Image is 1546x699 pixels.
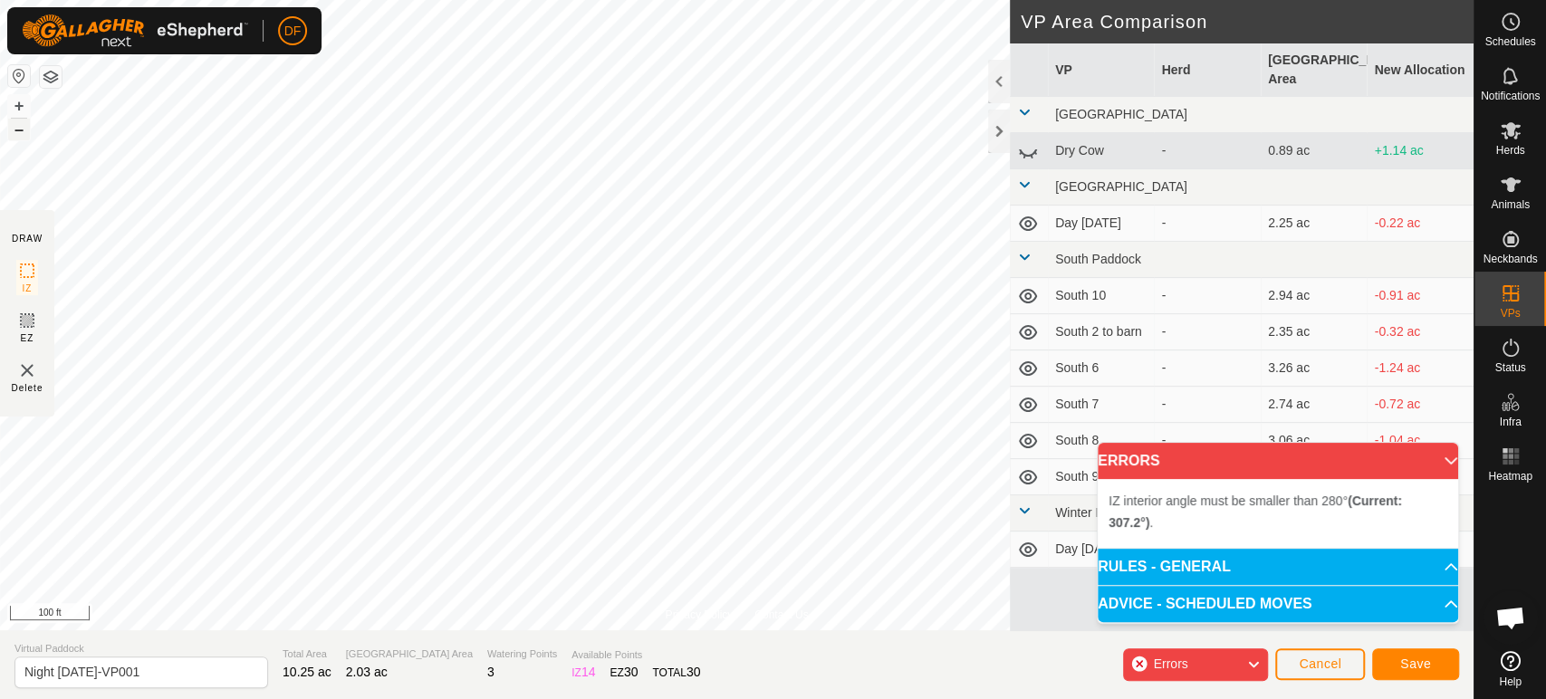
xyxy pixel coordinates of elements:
[571,663,595,682] div: IZ
[1367,43,1474,97] th: New Allocation
[1161,395,1253,414] div: -
[1400,656,1431,671] span: Save
[8,119,30,140] button: –
[487,646,557,662] span: Watering Points
[1021,11,1474,33] h2: VP Area Comparison
[1261,314,1368,350] td: 2.35 ac
[1161,141,1253,160] div: -
[571,647,700,663] span: Available Points
[1372,648,1459,680] button: Save
[1367,278,1474,314] td: -0.91 ac
[1367,387,1474,423] td: -0.72 ac
[1048,350,1155,387] td: South 6
[1261,133,1368,169] td: 0.89 ac
[1161,359,1253,378] div: -
[1367,423,1474,459] td: -1.04 ac
[1109,493,1402,530] span: IZ interior angle must be smaller than 280° .
[1098,443,1458,479] p-accordion-header: ERRORS
[1484,590,1538,645] div: Open chat
[1261,387,1368,423] td: 2.74 ac
[1367,206,1474,242] td: -0.22 ac
[1154,43,1261,97] th: Herd
[1161,214,1253,233] div: -
[1048,206,1155,242] td: Day [DATE]
[1483,254,1537,264] span: Neckbands
[1048,423,1155,459] td: South 8
[1491,199,1530,210] span: Animals
[283,665,331,679] span: 10.25 ac
[487,665,495,679] span: 3
[1367,350,1474,387] td: -1.24 ac
[1098,479,1458,548] p-accordion-content: ERRORS
[12,381,43,395] span: Delete
[1500,308,1520,319] span: VPs
[1261,350,1368,387] td: 3.26 ac
[1161,431,1253,450] div: -
[1055,505,1147,520] span: Winter Barnyard
[1161,286,1253,305] div: -
[346,665,388,679] span: 2.03 ac
[581,665,596,679] span: 14
[1048,133,1155,169] td: Dry Cow
[1048,278,1155,314] td: South 10
[1299,656,1341,671] span: Cancel
[1048,387,1155,423] td: South 7
[1055,179,1187,194] span: [GEOGRAPHIC_DATA]
[23,282,33,295] span: IZ
[22,14,248,47] img: Gallagher Logo
[21,331,34,345] span: EZ
[1494,362,1525,373] span: Status
[1098,597,1311,611] span: ADVICE - SCHEDULED MOVES
[1261,206,1368,242] td: 2.25 ac
[610,663,638,682] div: EZ
[1055,252,1141,266] span: South Paddock
[1048,43,1155,97] th: VP
[284,22,302,41] span: DF
[1499,417,1521,427] span: Infra
[1367,314,1474,350] td: -0.32 ac
[1261,43,1368,97] th: [GEOGRAPHIC_DATA] Area
[1488,471,1532,482] span: Heatmap
[1048,531,1155,568] td: Day [DATE]
[1048,314,1155,350] td: South 2 to barn
[1055,107,1187,121] span: [GEOGRAPHIC_DATA]
[8,65,30,87] button: Reset Map
[1261,423,1368,459] td: 3.06 ac
[1474,644,1546,694] a: Help
[1367,133,1474,169] td: +1.14 ac
[665,607,733,623] a: Privacy Policy
[1098,454,1159,468] span: ERRORS
[12,232,43,245] div: DRAW
[14,641,268,656] span: Virtual Paddock
[1153,656,1187,671] span: Errors
[1048,459,1155,495] td: South 9
[1098,560,1231,574] span: RULES - GENERAL
[1484,36,1535,47] span: Schedules
[1098,586,1458,622] p-accordion-header: ADVICE - SCHEDULED MOVES
[1275,648,1365,680] button: Cancel
[1495,145,1524,156] span: Herds
[1098,549,1458,585] p-accordion-header: RULES - GENERAL
[1499,676,1522,687] span: Help
[16,359,38,381] img: VP
[624,665,639,679] span: 30
[1161,322,1253,341] div: -
[346,646,473,662] span: [GEOGRAPHIC_DATA] Area
[283,646,331,662] span: Total Area
[1261,278,1368,314] td: 2.94 ac
[40,66,62,88] button: Map Layers
[652,663,700,682] div: TOTAL
[687,665,701,679] span: 30
[1481,91,1540,101] span: Notifications
[8,95,30,117] button: +
[754,607,808,623] a: Contact Us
